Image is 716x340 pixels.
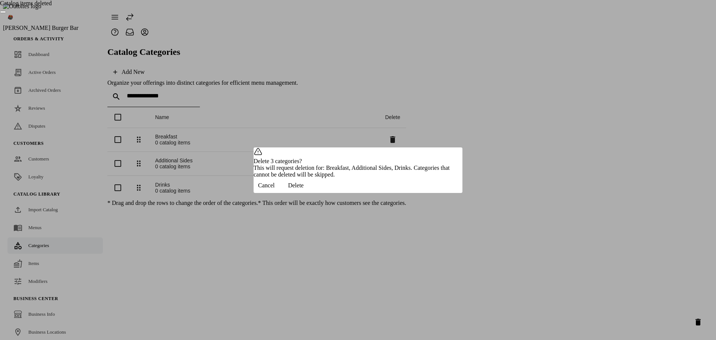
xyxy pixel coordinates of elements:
[279,178,313,193] button: Delete
[258,182,274,189] span: Cancel
[254,178,279,193] button: Cancel
[254,158,462,165] div: Delete 3 categories?
[254,165,462,178] div: This will request deletion for: Breakfast, Additional Sides, Drinks. Categories that cannot be de...
[288,182,304,189] span: Delete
